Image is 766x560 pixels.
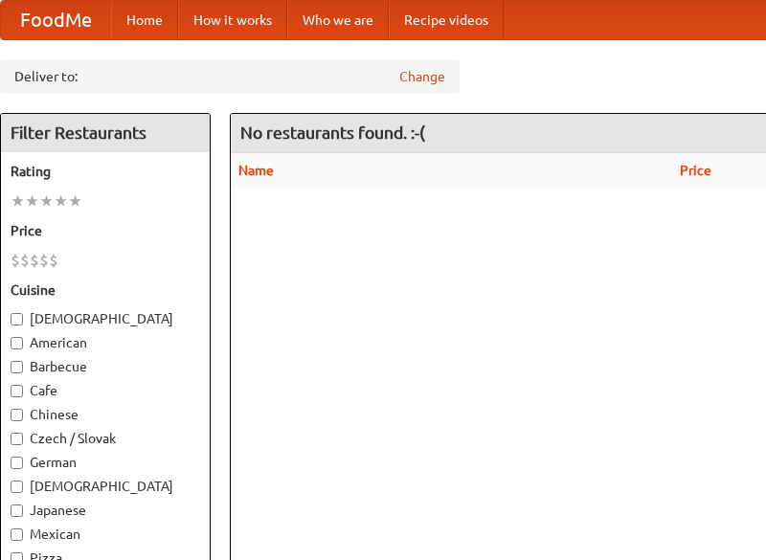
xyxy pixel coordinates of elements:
[11,309,200,328] label: [DEMOGRAPHIC_DATA]
[11,525,200,544] label: Mexican
[399,67,445,86] a: Change
[111,1,178,39] a: Home
[11,453,200,472] label: German
[39,190,54,212] li: ★
[680,163,711,178] a: Price
[49,250,58,271] li: $
[11,337,23,349] input: American
[11,501,200,520] label: Japanese
[11,361,23,373] input: Barbecue
[11,504,23,517] input: Japanese
[178,1,287,39] a: How it works
[11,381,200,400] label: Cafe
[240,123,425,142] ng-pluralize: No restaurants found. :-(
[39,250,49,271] li: $
[1,1,111,39] a: FoodMe
[11,385,23,397] input: Cafe
[20,250,30,271] li: $
[11,357,200,376] label: Barbecue
[11,280,200,300] h5: Cuisine
[389,1,504,39] a: Recipe videos
[11,190,25,212] li: ★
[11,433,23,445] input: Czech / Slovak
[11,162,200,181] h5: Rating
[68,190,82,212] li: ★
[1,114,210,152] h4: Filter Restaurants
[287,1,389,39] a: Who we are
[11,528,23,541] input: Mexican
[11,409,23,421] input: Chinese
[238,163,274,178] a: Name
[25,190,39,212] li: ★
[11,333,200,352] label: American
[54,190,68,212] li: ★
[30,250,39,271] li: $
[11,221,200,240] h5: Price
[11,405,200,424] label: Chinese
[11,477,200,496] label: [DEMOGRAPHIC_DATA]
[11,481,23,493] input: [DEMOGRAPHIC_DATA]
[11,457,23,469] input: German
[11,250,20,271] li: $
[11,313,23,325] input: [DEMOGRAPHIC_DATA]
[11,429,200,448] label: Czech / Slovak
